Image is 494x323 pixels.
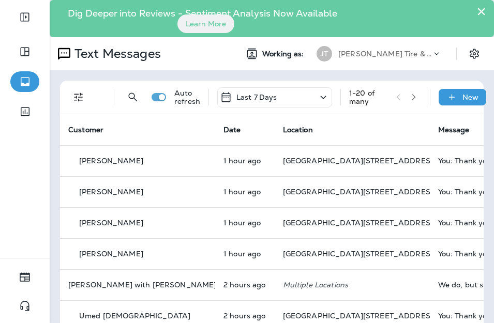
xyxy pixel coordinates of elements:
p: Text Messages [70,46,161,61]
button: Close [476,3,486,20]
div: 1 - 20 of many [349,89,388,105]
p: New [462,93,478,101]
span: [GEOGRAPHIC_DATA][STREET_ADDRESS] [283,156,438,165]
p: Dig Deeper into Reviews - Sentiment Analysis Now Available [67,12,337,15]
p: [PERSON_NAME] with [PERSON_NAME] [68,281,216,289]
p: Last 7 Days [236,93,277,101]
p: Auto refresh [174,89,200,105]
span: [GEOGRAPHIC_DATA][STREET_ADDRESS] [283,187,438,196]
span: Location [283,125,313,134]
button: Filters [68,87,89,107]
p: [PERSON_NAME] [79,219,143,227]
p: Sep 24, 2025 04:03 PM [223,281,266,289]
span: Message [438,125,470,134]
p: [PERSON_NAME] Tire & Auto [338,50,431,58]
span: Working as: [262,50,306,58]
p: Sep 24, 2025 04:58 PM [223,219,266,227]
span: [GEOGRAPHIC_DATA][STREET_ADDRESS] [283,218,438,227]
p: Sep 24, 2025 03:59 PM [223,312,266,320]
p: [PERSON_NAME] [79,188,143,196]
span: [GEOGRAPHIC_DATA][STREET_ADDRESS] [283,249,438,258]
button: Learn More [177,14,234,33]
p: Multiple Locations [283,281,422,289]
p: [PERSON_NAME] [79,250,143,258]
button: Search Messages [123,87,143,107]
p: Sep 24, 2025 04:58 PM [223,250,266,258]
span: [GEOGRAPHIC_DATA][STREET_ADDRESS] [283,311,438,320]
p: Umed [DEMOGRAPHIC_DATA] [79,312,190,320]
button: Settings [465,44,484,63]
p: Sep 24, 2025 05:00 PM [223,157,266,165]
div: JT [317,46,332,61]
button: Expand Sidebar [10,7,39,27]
p: Sep 24, 2025 05:00 PM [223,188,266,196]
span: Date [223,125,241,134]
span: Customer [68,125,103,134]
p: [PERSON_NAME] [79,157,143,165]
